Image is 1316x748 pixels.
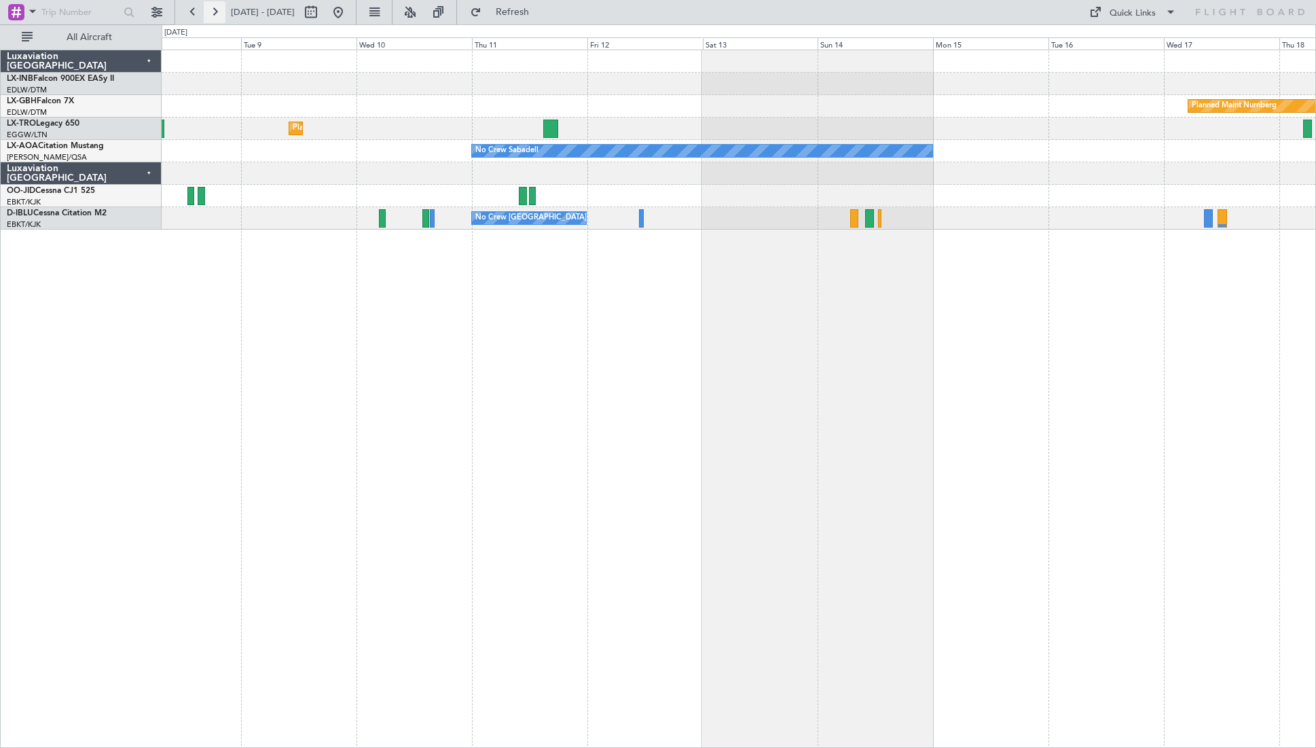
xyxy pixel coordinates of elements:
a: LX-GBHFalcon 7X [7,97,74,105]
div: No Crew [GEOGRAPHIC_DATA] ([GEOGRAPHIC_DATA] National) [475,208,703,228]
div: Mon 8 [126,37,241,50]
input: Trip Number [41,2,120,22]
div: Sun 14 [818,37,933,50]
div: Sat 13 [703,37,818,50]
div: Thu 11 [472,37,587,50]
button: Quick Links [1082,1,1183,23]
a: [PERSON_NAME]/QSA [7,152,87,162]
a: OO-JIDCessna CJ1 525 [7,187,95,195]
a: LX-INBFalcon 900EX EASy II [7,75,114,83]
a: LX-TROLegacy 650 [7,120,79,128]
a: EBKT/KJK [7,197,41,207]
div: Wed 17 [1164,37,1279,50]
span: D-IBLU [7,209,33,217]
span: [DATE] - [DATE] [231,6,295,18]
span: LX-GBH [7,97,37,105]
a: EDLW/DTM [7,107,47,118]
a: D-IBLUCessna Citation M2 [7,209,107,217]
div: Wed 10 [357,37,472,50]
span: LX-INB [7,75,33,83]
a: EGGW/LTN [7,130,48,140]
div: Tue 9 [241,37,357,50]
a: LX-AOACitation Mustang [7,142,104,150]
div: [DATE] [164,27,187,39]
div: Quick Links [1110,7,1156,20]
span: LX-TRO [7,120,36,128]
div: Mon 15 [933,37,1048,50]
span: All Aircraft [35,33,143,42]
div: No Crew Sabadell [475,141,538,161]
span: Refresh [484,7,541,17]
div: Tue 16 [1048,37,1164,50]
div: Fri 12 [587,37,703,50]
a: EDLW/DTM [7,85,47,95]
button: All Aircraft [15,26,147,48]
span: OO-JID [7,187,35,195]
a: EBKT/KJK [7,219,41,230]
button: Refresh [464,1,545,23]
div: Planned Maint Nurnberg [1192,96,1277,116]
span: LX-AOA [7,142,38,150]
div: Planned Maint Dusseldorf [293,118,382,139]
